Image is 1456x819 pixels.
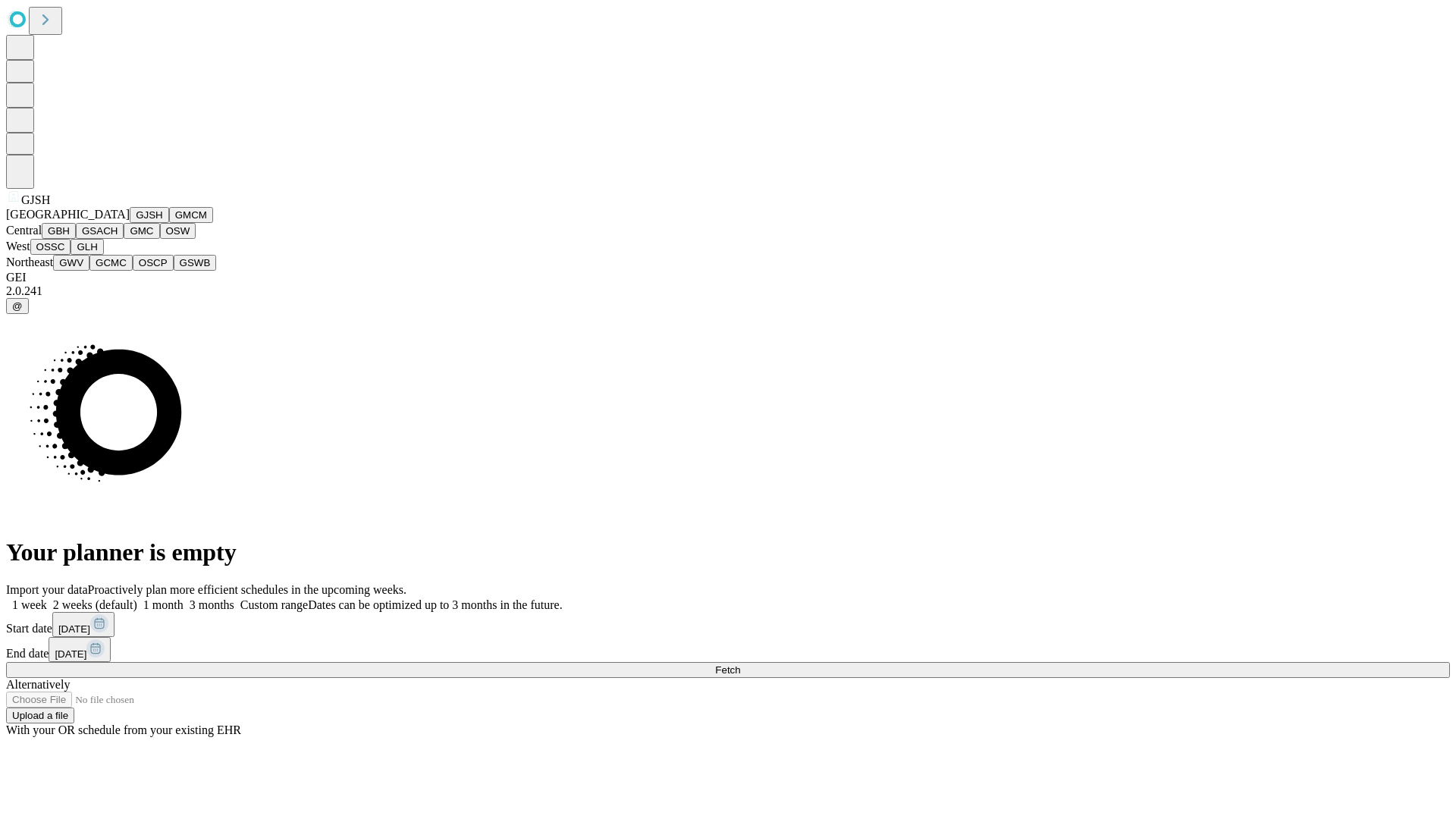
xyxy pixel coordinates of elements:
[55,648,86,660] span: [DATE]
[143,598,184,611] span: 1 month
[88,583,406,596] span: Proactively plan more efficient schedules in the upcoming weeks.
[6,240,30,253] span: West
[6,298,29,314] button: @
[6,723,241,736] span: With your OR schedule from your existing EHR
[52,612,115,637] button: [DATE]
[190,598,234,611] span: 3 months
[12,300,23,312] span: @
[6,284,1450,298] div: 2.0.241
[6,256,53,268] span: Northeast
[174,255,217,271] button: GSWB
[124,223,159,239] button: GMC
[6,224,42,237] span: Central
[76,223,124,239] button: GSACH
[133,255,174,271] button: OSCP
[12,598,47,611] span: 1 week
[6,583,88,596] span: Import your data
[6,538,1450,566] h1: Your planner is empty
[169,207,213,223] button: GMCM
[6,662,1450,678] button: Fetch
[160,223,196,239] button: OSW
[130,207,169,223] button: GJSH
[715,664,740,676] span: Fetch
[308,598,562,611] span: Dates can be optimized up to 3 months in the future.
[89,255,133,271] button: GCMC
[49,637,111,662] button: [DATE]
[21,193,50,206] span: GJSH
[240,598,308,611] span: Custom range
[6,637,1450,662] div: End date
[42,223,76,239] button: GBH
[53,255,89,271] button: GWV
[6,678,70,691] span: Alternatively
[30,239,71,255] button: OSSC
[6,208,130,221] span: [GEOGRAPHIC_DATA]
[6,708,74,723] button: Upload a file
[53,598,137,611] span: 2 weeks (default)
[58,623,90,635] span: [DATE]
[71,239,103,255] button: GLH
[6,612,1450,637] div: Start date
[6,271,1450,284] div: GEI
